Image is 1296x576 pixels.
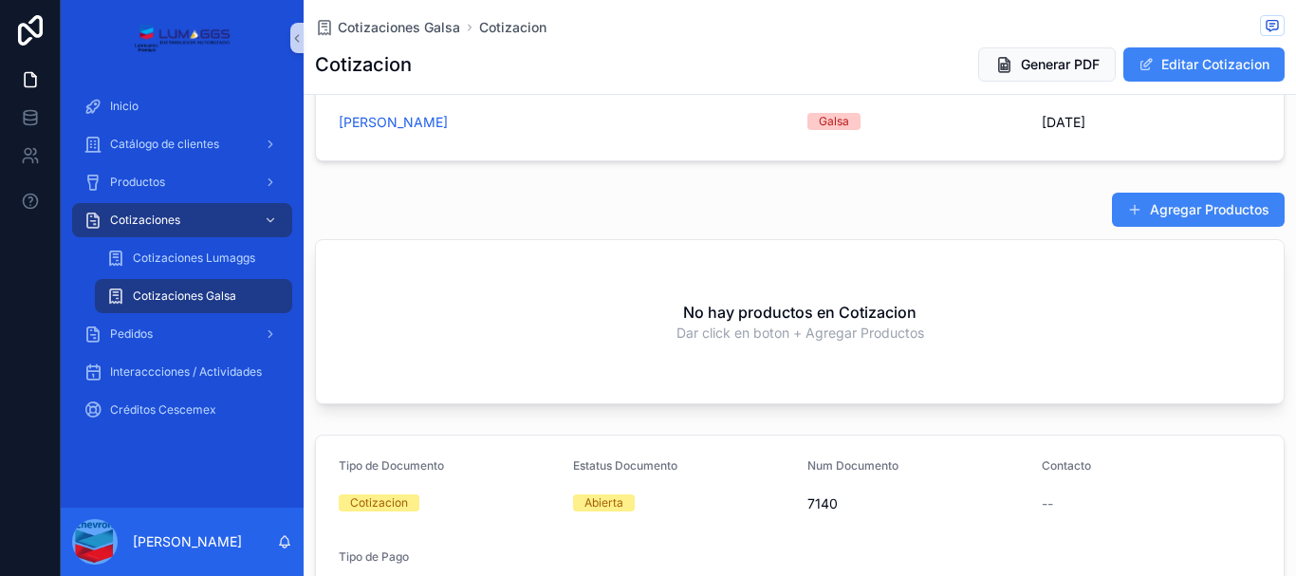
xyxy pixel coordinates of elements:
span: Generar PDF [1021,55,1100,74]
a: Pedidos [72,317,292,351]
span: Tipo de Pago [339,549,409,564]
span: Cotizaciones Galsa [133,288,236,304]
span: Tipo de Documento [339,458,444,473]
span: Contacto [1042,458,1091,473]
div: Galsa [819,113,849,130]
span: Num Documento [807,458,898,473]
p: [PERSON_NAME] [133,532,242,551]
a: Inicio [72,89,292,123]
span: Cotizaciones Lumaggs [133,251,255,266]
button: Agregar Productos [1112,193,1285,227]
button: Generar PDF [978,47,1116,82]
div: contenido desplazable [61,76,304,452]
a: Catálogo de clientes [72,127,292,161]
span: Interaccciones / Actividades [110,364,262,380]
a: Cotizaciones Lumaggs [95,241,292,275]
div: Cotizacion [350,494,408,511]
a: Cotizacion [479,18,546,37]
h1: Cotizacion [315,51,412,78]
font: Cotizaciones [110,213,180,227]
h2: No hay productos en Cotizacion [683,301,916,324]
button: Editar Cotizacion [1123,47,1285,82]
span: Dar click en boton + Agregar Productos [676,324,924,343]
span: -- [1042,494,1053,513]
a: Cotizaciones Galsa [95,279,292,313]
a: Productos [72,165,292,199]
span: Inicio [110,99,139,114]
span: Cotizaciones Galsa [338,18,460,37]
font: Pedidos [110,326,153,341]
span: Estatus Documento [573,458,677,473]
span: [DATE] [1042,113,1261,132]
a: Cotizaciones Galsa [315,18,460,37]
font: Productos [110,175,165,189]
a: Cotizaciones [72,203,292,237]
img: Logotipo de la aplicación [134,23,230,53]
div: Abierta [584,494,623,511]
font: Catálogo de clientes [110,137,219,151]
font: Créditos Cescemex [110,402,216,417]
a: Interaccciones / Actividades [72,355,292,389]
span: 7140 [807,494,1027,513]
a: [PERSON_NAME] [339,113,448,132]
a: Créditos Cescemex [72,393,292,427]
